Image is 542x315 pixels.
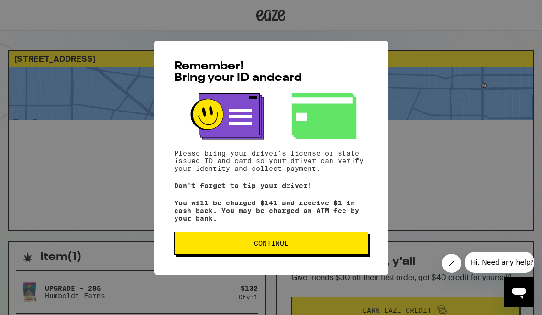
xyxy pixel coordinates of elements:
[504,277,534,307] iframe: Button to launch messaging window
[254,240,288,247] span: Continue
[174,149,368,172] p: Please bring your driver's license or state issued ID and card so your driver can verify your ide...
[465,252,534,273] iframe: Message from company
[174,199,368,222] p: You will be charged $141 and receive $1 in cash back. You may be charged an ATM fee by your bank.
[442,254,461,273] iframe: Close message
[174,182,368,190] p: Don't forget to tip your driver!
[174,61,302,84] span: Remember! Bring your ID and card
[174,232,368,255] button: Continue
